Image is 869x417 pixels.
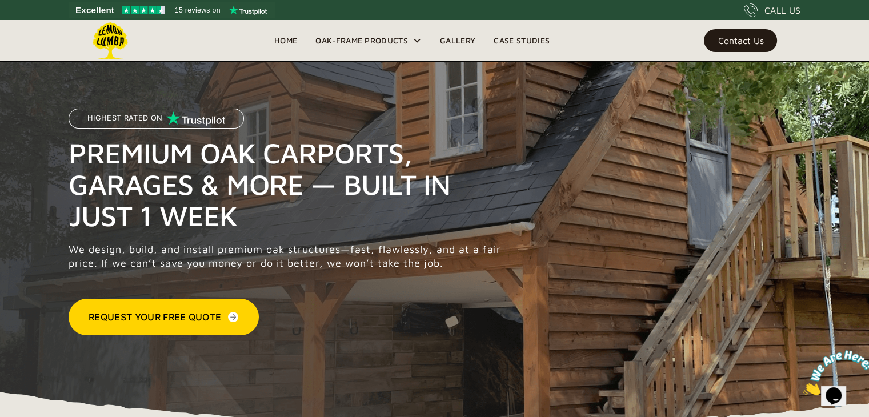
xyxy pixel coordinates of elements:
[265,32,306,49] a: Home
[69,109,244,137] a: Highest Rated on
[764,3,800,17] div: CALL US
[744,3,800,17] a: CALL US
[75,3,114,17] span: Excellent
[798,346,869,400] iframe: chat widget
[5,5,75,50] img: Chat attention grabber
[69,299,259,335] a: Request Your Free Quote
[229,6,267,15] img: Trustpilot logo
[122,6,165,14] img: Trustpilot 4.5 stars
[484,32,559,49] a: Case Studies
[704,29,777,52] a: Contact Us
[306,20,431,61] div: Oak-Frame Products
[69,243,507,270] p: We design, build, and install premium oak structures—fast, flawlessly, and at a fair price. If we...
[315,34,408,47] div: Oak-Frame Products
[69,2,275,18] a: See Lemon Lumba reviews on Trustpilot
[69,137,507,231] h1: Premium Oak Carports, Garages & More — Built in Just 1 Week
[431,32,484,49] a: Gallery
[718,37,763,45] div: Contact Us
[89,310,221,324] div: Request Your Free Quote
[175,3,221,17] span: 15 reviews on
[87,114,162,122] p: Highest Rated on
